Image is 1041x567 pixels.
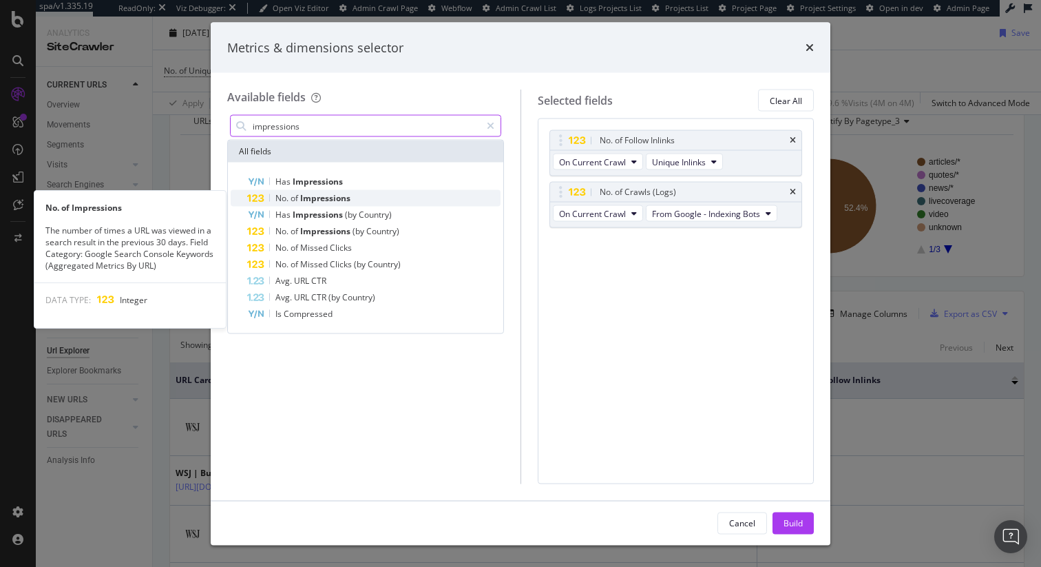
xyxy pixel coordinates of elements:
[293,209,345,220] span: Impressions
[291,258,300,270] span: of
[227,90,306,105] div: Available fields
[328,291,342,303] span: (by
[559,156,626,167] span: On Current Crawl
[275,291,294,303] span: Avg.
[275,275,294,287] span: Avg.
[330,258,354,270] span: Clicks
[717,512,767,534] button: Cancel
[806,39,814,56] div: times
[770,94,802,106] div: Clear All
[34,225,226,272] div: The number of times a URL was viewed in a search result in the previous 30 days. Field Category: ...
[291,225,300,237] span: of
[300,242,330,254] span: Missed
[300,225,353,237] span: Impressions
[553,205,643,222] button: On Current Crawl
[652,207,760,219] span: From Google - Indexing Bots
[291,192,300,204] span: of
[294,275,311,287] span: URL
[251,116,481,136] input: Search by field name
[311,275,326,287] span: CTR
[652,156,706,167] span: Unique Inlinks
[275,225,291,237] span: No.
[311,291,328,303] span: CTR
[538,92,613,108] div: Selected fields
[275,209,293,220] span: Has
[275,258,291,270] span: No.
[275,192,291,204] span: No.
[646,154,723,170] button: Unique Inlinks
[549,182,803,228] div: No. of Crawls (Logs)timesOn Current CrawlFrom Google - Indexing Bots
[345,209,359,220] span: (by
[227,39,403,56] div: Metrics & dimensions selector
[300,258,330,270] span: Missed
[330,242,352,254] span: Clicks
[284,308,333,320] span: Compressed
[549,130,803,176] div: No. of Follow InlinkstimesOn Current CrawlUnique Inlinks
[994,520,1027,553] div: Open Intercom Messenger
[784,517,803,528] div: Build
[758,90,814,112] button: Clear All
[646,205,777,222] button: From Google - Indexing Bots
[300,192,350,204] span: Impressions
[275,308,284,320] span: Is
[291,242,300,254] span: of
[275,242,291,254] span: No.
[228,141,503,163] div: All fields
[294,291,311,303] span: URL
[359,209,392,220] span: Country)
[790,188,796,196] div: times
[553,154,643,170] button: On Current Crawl
[354,258,368,270] span: (by
[353,225,366,237] span: (by
[211,22,830,545] div: modal
[600,134,675,147] div: No. of Follow Inlinks
[600,185,676,199] div: No. of Crawls (Logs)
[368,258,401,270] span: Country)
[790,136,796,145] div: times
[559,207,626,219] span: On Current Crawl
[366,225,399,237] span: Country)
[342,291,375,303] span: Country)
[275,176,293,187] span: Has
[772,512,814,534] button: Build
[293,176,343,187] span: Impressions
[34,202,226,214] div: No. of Impressions
[729,517,755,528] div: Cancel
